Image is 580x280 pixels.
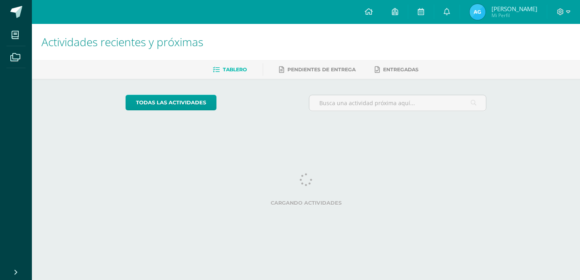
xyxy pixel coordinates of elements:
span: Tablero [223,67,247,72]
a: Entregadas [375,63,419,76]
span: Mi Perfil [492,12,537,19]
span: [PERSON_NAME] [492,5,537,13]
label: Cargando actividades [126,200,486,206]
span: Pendientes de entrega [287,67,356,72]
a: todas las Actividades [126,95,216,110]
span: Actividades recientes y próximas [41,34,203,49]
img: 75b8d2c87f4892803531c9d27c8f00eb.png [470,4,486,20]
a: Pendientes de entrega [279,63,356,76]
input: Busca una actividad próxima aquí... [309,95,486,111]
a: Tablero [213,63,247,76]
span: Entregadas [383,67,419,72]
